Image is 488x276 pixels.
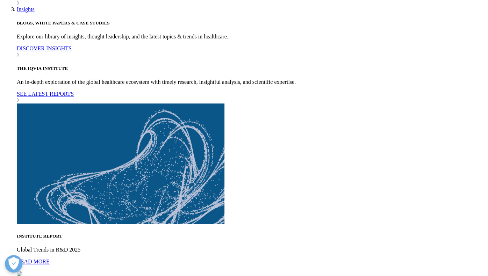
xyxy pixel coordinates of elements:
h5: THE IQVIA INSTITUTE [17,66,485,71]
button: Open Preferences [5,255,22,273]
img: iqi_rdtrends2025-listing-594x345.png [17,103,224,224]
p: An in-depth exploration of the global healthcare ecosystem with timely research, insightful analy... [17,79,485,85]
h5: BLOGS, WHITE PAPERS & CASE STUDIES [17,20,485,26]
a: SEE LATEST REPORTS [17,91,485,103]
a: DISCOVER INSIGHTS [17,45,485,58]
a: Insights [17,6,35,12]
p: Explore our library of insights, thought leadership, and the latest topics & trends in healthcare. [17,34,485,40]
p: Global Trends in R&D 2025 [17,247,485,253]
h5: INSTITUTE REPORT [17,233,485,239]
a: READ MORE [17,259,485,271]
